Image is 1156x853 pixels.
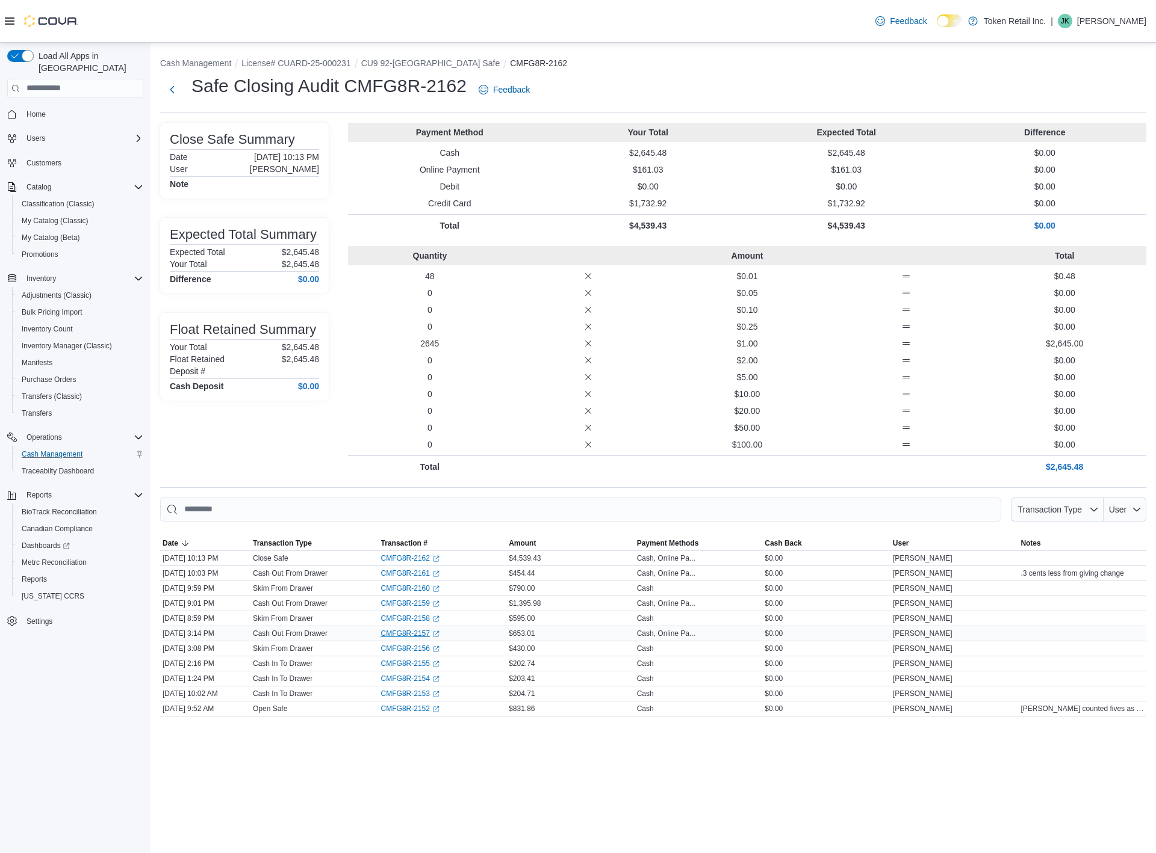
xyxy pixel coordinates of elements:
button: BioTrack Reconciliation [12,503,148,520]
span: Transaction Type [253,538,312,548]
p: Skim From Drawer [253,614,313,623]
p: Payment Method [353,126,547,138]
button: Transaction Type [1011,497,1104,522]
p: Close Safe [253,553,288,563]
a: Inventory Count [17,322,78,336]
p: $2,645.48 [282,342,319,352]
a: Dashboards [17,538,75,553]
p: $0.00 [948,164,1142,176]
span: Metrc Reconciliation [22,558,87,567]
span: [PERSON_NAME] [893,553,952,563]
a: Metrc Reconciliation [17,555,92,570]
svg: External link [432,555,440,562]
span: User [893,538,909,548]
span: Settings [26,617,52,626]
a: Manifests [17,356,57,370]
p: $0.00 [987,388,1142,400]
span: Inventory [26,274,56,283]
span: $454.44 [509,568,535,578]
span: $0.00 [765,584,783,593]
button: Transaction Type [250,536,379,550]
a: Traceabilty Dashboard [17,464,99,478]
p: $2,645.00 [987,337,1142,350]
a: My Catalog (Classic) [17,214,93,228]
span: Payment Methods [637,538,699,548]
p: $161.03 [750,164,943,176]
p: $1,732.92 [552,197,745,209]
span: [PERSON_NAME] [893,584,952,593]
p: [DATE] 10:13 PM [254,152,319,162]
span: Operations [26,433,62,442]
span: Cash Back [765,538,801,548]
p: Debit [353,180,547,192]
span: [PERSON_NAME] [893,599,952,608]
p: $0.00 [948,197,1142,209]
span: Manifests [22,358,52,368]
h3: Close Safe Summary [170,132,295,147]
p: Token Retail Inc. [984,14,1046,28]
p: $0.00 [987,287,1142,299]
button: Traceabilty Dashboard [12,463,148,479]
p: Credit Card [353,197,547,209]
a: Home [22,107,51,122]
p: $0.00 [987,405,1142,417]
button: Adjustments (Classic) [12,287,148,304]
span: Feedback [890,15,927,27]
p: $0.00 [987,439,1142,451]
button: User [1104,497,1146,522]
a: CMFG8R-2162External link [381,553,440,563]
p: Difference [948,126,1142,138]
span: Cash Management [17,447,143,461]
p: Online Payment [353,164,547,176]
svg: External link [432,570,440,577]
h4: $0.00 [298,381,319,391]
button: Inventory Manager (Classic) [12,337,148,354]
span: Reports [26,490,52,500]
button: Canadian Compliance [12,520,148,537]
a: My Catalog (Beta) [17,230,85,245]
span: $790.00 [509,584,535,593]
span: Traceabilty Dashboard [22,466,94,476]
span: Dashboards [22,541,70,550]
span: Adjustments (Classic) [17,288,143,303]
p: $2,645.48 [552,147,745,159]
span: Adjustments (Classic) [22,291,92,300]
button: Reports [2,487,148,503]
a: Cash Management [17,447,87,461]
button: Notes [1018,536,1146,550]
span: Promotions [17,247,143,262]
button: Bulk Pricing Import [12,304,148,321]
p: 0 [353,388,507,400]
a: CMFG8R-2157External link [381,629,440,638]
p: $4,539.43 [750,220,943,232]
p: 0 [353,422,507,434]
p: $0.00 [987,422,1142,434]
button: Users [22,131,50,146]
button: Manifests [12,354,148,371]
p: $1.00 [670,337,824,350]
p: $0.00 [987,321,1142,333]
span: My Catalog (Classic) [17,214,143,228]
p: Expected Total [750,126,943,138]
a: CMFG8R-2156External link [381,644,440,653]
p: 0 [353,405,507,417]
span: $0.00 [765,553,783,563]
p: 0 [353,304,507,316]
button: Catalog [22,180,56,194]
div: Cash [637,584,654,593]
p: $0.10 [670,304,824,316]
p: Your Total [552,126,745,138]
span: Cash Management [22,449,82,459]
p: Total [353,220,547,232]
h3: Float Retained Summary [170,322,316,337]
div: [DATE] 3:08 PM [160,641,250,656]
p: 0 [353,321,507,333]
h6: Date [170,152,188,162]
a: Reports [17,572,52,587]
div: Jamie Kaye [1058,14,1072,28]
a: Feedback [474,78,535,102]
span: JK [1061,14,1069,28]
p: Total [353,461,507,473]
span: [PERSON_NAME] [893,614,952,623]
p: $0.00 [987,371,1142,383]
